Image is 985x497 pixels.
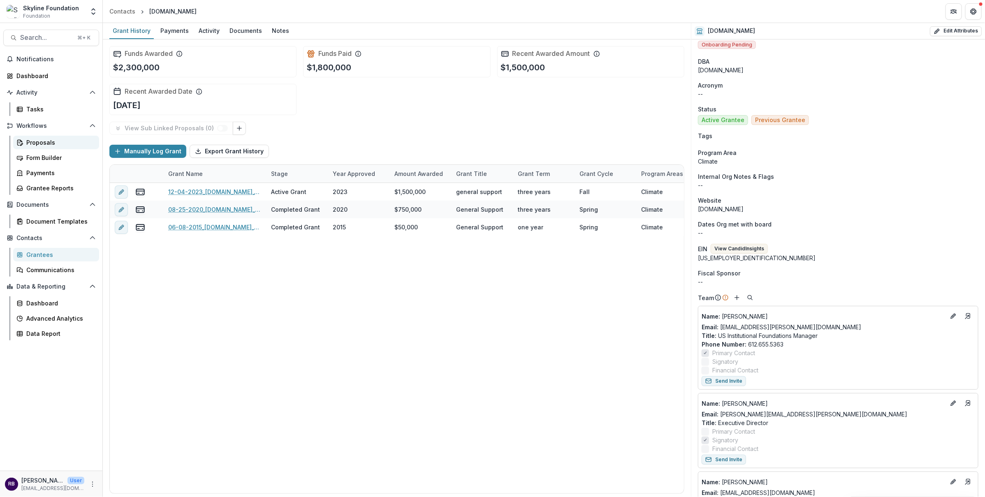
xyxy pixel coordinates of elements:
button: More [88,479,97,489]
a: 08-25-2020_[DOMAIN_NAME]_750000 [168,205,261,214]
a: Email: [EMAIL_ADDRESS][PERSON_NAME][DOMAIN_NAME] [702,323,861,331]
a: Name: [PERSON_NAME] [702,478,945,486]
div: 2015 [333,223,346,231]
a: Dashboard [13,296,99,310]
div: Advanced Analytics [26,314,93,323]
div: 2020 [333,205,348,214]
span: Financial Contact [712,366,758,374]
a: Payments [13,166,99,180]
div: Program Areas [636,169,688,178]
p: 612.655.5363 [702,340,975,349]
span: Program Area [698,148,737,157]
div: Notes [269,25,292,37]
div: General Support [456,205,503,214]
a: Email: [PERSON_NAME][EMAIL_ADDRESS][PERSON_NAME][DOMAIN_NAME] [702,410,907,418]
a: Dashboard [3,69,99,83]
div: Grant History [109,25,154,37]
span: Contacts [16,235,86,242]
a: Go to contact [962,397,975,410]
p: -- [698,229,978,237]
div: Amount Awarded [389,165,451,183]
button: Get Help [965,3,982,20]
div: Grantee Reports [26,184,93,192]
span: Data & Reporting [16,283,86,290]
div: Climate [641,205,663,214]
div: Completed Grant [271,223,320,231]
span: Dates Org met with board [698,220,772,229]
div: [DOMAIN_NAME] [149,7,197,16]
div: Stage [266,169,293,178]
button: Search [745,293,755,303]
p: Executive Director [702,418,975,427]
div: Stage [266,165,328,183]
span: Activity [16,89,86,96]
span: Signatory [712,357,738,366]
div: Payments [157,25,192,37]
p: -- [698,90,978,98]
p: Team [698,294,714,302]
div: ⌘ + K [76,33,92,42]
div: $1,500,000 [394,187,426,196]
p: [DATE] [113,99,141,111]
a: Proposals [13,136,99,149]
span: Title : [702,332,716,339]
span: Status [698,105,716,113]
p: User [67,477,84,484]
p: [PERSON_NAME] [702,312,945,321]
p: $1,800,000 [307,61,351,74]
span: Email: [702,489,718,496]
div: Active Grant [271,187,306,196]
span: Notifications [16,56,96,63]
p: [PERSON_NAME] [702,399,945,408]
button: view-payments [135,222,145,232]
div: Skyline Foundation [23,4,79,12]
button: View CandidInsights [711,244,768,254]
span: Name : [702,400,720,407]
a: Name: [PERSON_NAME] [702,399,945,408]
button: Search... [3,30,99,46]
div: Grant Term [513,165,575,183]
button: Partners [946,3,962,20]
div: [US_EMPLOYER_IDENTIFICATION_NUMBER] [698,254,978,262]
div: one year [518,223,543,231]
div: Grant Title [451,165,513,183]
div: -- [698,277,978,286]
div: Grant Cycle [575,169,618,178]
div: Completed Grant [271,205,320,214]
h2: Recent Awarded Amount [512,50,590,58]
p: EIN [698,245,707,253]
button: Send Invite [702,455,746,465]
span: Name : [702,313,720,320]
div: Climate [641,223,663,231]
p: [PERSON_NAME] [702,478,945,486]
a: Communications [13,263,99,277]
h2: [DOMAIN_NAME] [708,28,755,35]
a: Email: [EMAIL_ADDRESS][DOMAIN_NAME] [702,488,815,497]
p: $2,300,000 [113,61,160,74]
div: General Support [456,223,503,231]
button: edit [115,185,128,199]
button: Add [732,293,742,303]
div: Document Templates [26,217,93,226]
span: Website [698,196,721,205]
button: Open entity switcher [88,3,99,20]
span: Acronym [698,81,723,90]
span: Onboarding Pending [698,41,756,49]
span: Workflows [16,123,86,129]
span: Name : [702,479,720,485]
a: 06-08-2015_[DOMAIN_NAME]_50000 [168,223,261,231]
p: [EMAIL_ADDRESS][DOMAIN_NAME] [21,485,84,492]
button: edit [115,221,128,234]
h2: Funds Paid [318,50,352,58]
span: Email: [702,411,718,418]
div: $750,000 [394,205,422,214]
button: Open Activity [3,86,99,99]
a: Contacts [106,5,139,17]
div: Year approved [328,165,389,183]
div: Form Builder [26,153,93,162]
a: Document Templates [13,215,99,228]
span: Internal Org Notes & Flags [698,172,774,181]
p: -- [698,181,978,190]
div: Spring [579,205,598,214]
